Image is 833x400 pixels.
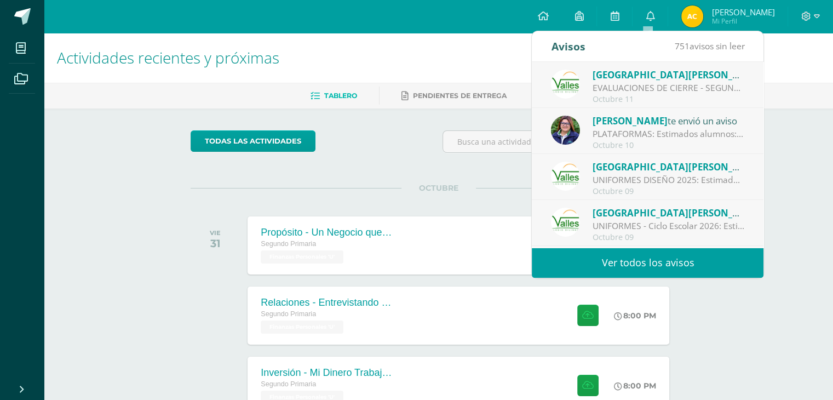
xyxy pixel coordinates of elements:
[614,381,656,391] div: 8:00 PM
[593,220,745,232] div: UNIFORMES - Ciclo Escolar 2026: Estimados padres de familia: Reciban un cordial saludo. Por este ...
[593,159,745,174] div: te envió un aviso
[261,250,343,264] span: Finanzas Personales 'U'
[551,162,580,191] img: 94564fe4cf850d796e68e37240ca284b.png
[261,321,343,334] span: Finanzas Personales 'U'
[593,82,745,94] div: EVALUACIONES DE CIERRE - SEGUNDO PRIMARIA: 📢 EVALUACIONES DE CIERRE Queridos alumnos, les compart...
[413,92,507,100] span: Pendientes de entrega
[711,16,774,26] span: Mi Perfil
[681,5,703,27] img: e64828a120ae355911b064fadcd47241.png
[593,187,745,196] div: Octubre 09
[711,7,774,18] span: [PERSON_NAME]
[593,68,763,81] span: [GEOGRAPHIC_DATA][PERSON_NAME]
[551,208,580,237] img: 94564fe4cf850d796e68e37240ca284b.png
[324,92,357,100] span: Tablero
[593,128,745,140] div: PLATAFORMAS: Estimados alumnos: Se que están en el periodo de evaluaciones del cuarto bimestre, ¡...
[551,70,580,99] img: 94564fe4cf850d796e68e37240ca284b.png
[593,205,745,220] div: te envió un aviso
[674,40,744,52] span: avisos sin leer
[57,47,279,68] span: Actividades recientes y próximas
[210,229,221,237] div: VIE
[261,380,316,388] span: Segundo Primaria
[593,95,745,104] div: Octubre 11
[261,227,392,238] div: Propósito - Un Negocio que [PERSON_NAME]
[191,130,315,152] a: todas las Actividades
[261,310,316,318] span: Segundo Primaria
[593,174,745,186] div: UNIFORMES DISEÑO 2025: Estimados padres de familia: Reciban un cordial saludo. Ante la inquietud ...
[593,233,745,242] div: Octubre 09
[261,240,316,248] span: Segundo Primaria
[593,161,763,173] span: [GEOGRAPHIC_DATA][PERSON_NAME]
[593,113,745,128] div: te envió un aviso
[593,67,745,82] div: te envió un aviso
[674,40,689,52] span: 751
[532,248,763,278] a: Ver todos los avisos
[210,237,221,250] div: 31
[593,115,668,127] span: [PERSON_NAME]
[443,131,686,152] input: Busca una actividad próxima aquí...
[593,207,763,219] span: [GEOGRAPHIC_DATA][PERSON_NAME]
[551,31,585,61] div: Avisos
[401,183,476,193] span: OCTUBRE
[551,116,580,145] img: 26b8831a7132559c00dc2767354cd618.png
[614,311,656,321] div: 8:00 PM
[593,141,745,150] div: Octubre 10
[261,297,392,308] div: Relaciones - Entrevistando a un Héroe
[401,87,507,105] a: Pendientes de entrega
[311,87,357,105] a: Tablero
[261,367,392,379] div: Inversión - Mi Dinero Trabajador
